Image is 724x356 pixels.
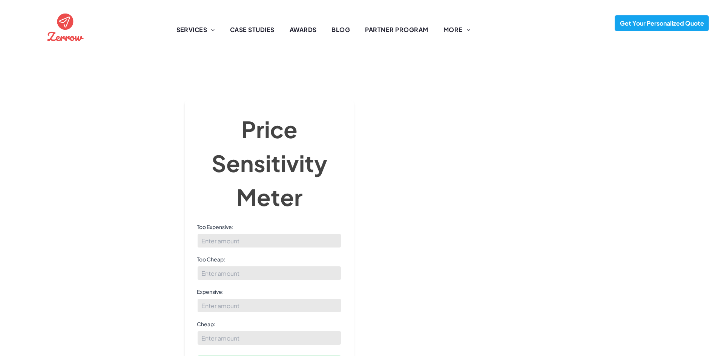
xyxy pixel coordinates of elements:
[197,288,342,295] label: Expensive:
[436,25,478,34] a: MORE
[197,320,342,328] label: Cheap:
[222,25,282,34] a: CASE STUDIES
[617,15,707,31] span: Get Your Personalized Quote
[324,25,357,34] a: BLOG
[357,25,436,34] a: PARTNER PROGRAM
[615,15,709,31] a: Get Your Personalized Quote
[197,233,342,248] input: Enter amount
[197,266,342,281] input: Enter amount
[197,330,342,345] input: Enter amount
[197,223,342,231] label: Too Expensive:
[197,255,342,263] label: Too Cheap:
[169,25,222,34] a: SERVICES
[197,112,342,214] h2: Price Sensitivity Meter
[45,7,86,47] img: the logo for zernow is a red circle with an airplane in it .
[197,298,342,313] input: Enter amount
[282,25,324,34] a: AWARDS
